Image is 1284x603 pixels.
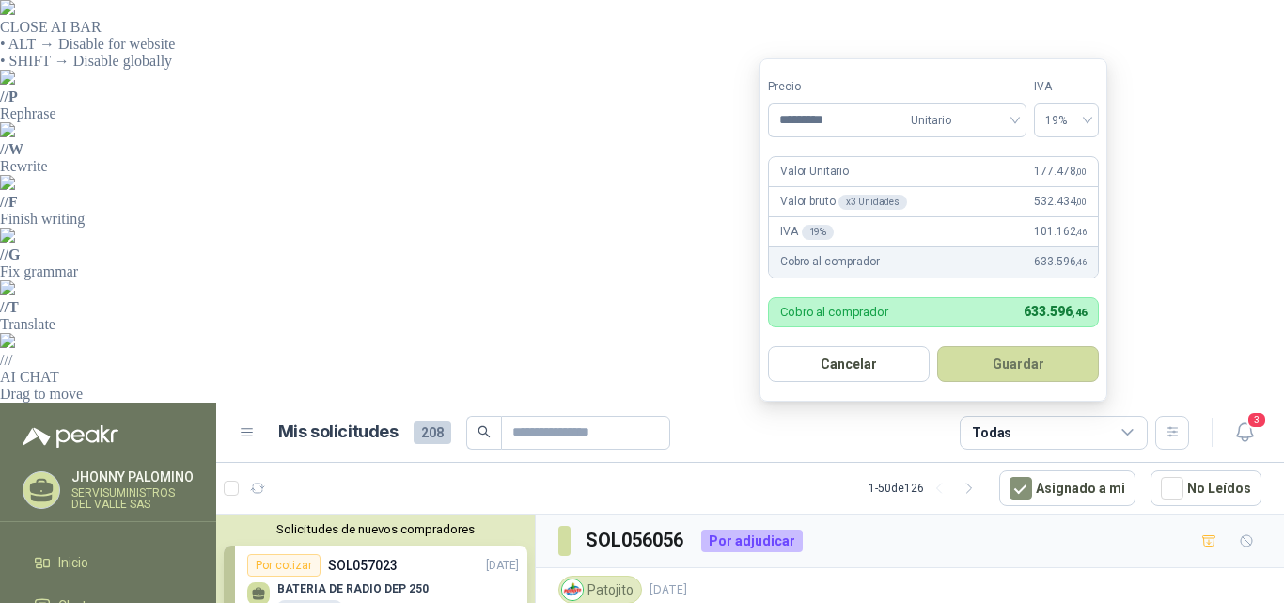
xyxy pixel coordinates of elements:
[23,545,194,580] a: Inicio
[869,473,984,503] div: 1 - 50 de 126
[1246,411,1267,429] span: 3
[478,425,491,438] span: search
[999,470,1135,506] button: Asignado a mi
[701,530,803,552] div: Por adjudicar
[278,419,399,446] h1: Mis solicitudes
[224,522,527,536] button: Solicitudes de nuevos compradores
[650,581,687,599] p: [DATE]
[71,470,194,484] p: JHONNY PALOMINO
[586,526,686,555] h3: SOL056056
[562,579,583,600] img: Company Logo
[972,422,1011,443] div: Todas
[71,487,194,510] p: SERVISUMINISTROS DEL VALLE SAS
[414,421,451,444] span: 208
[23,425,118,448] img: Logo peakr
[1151,470,1261,506] button: No Leídos
[58,552,88,573] span: Inicio
[1228,416,1261,450] button: 3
